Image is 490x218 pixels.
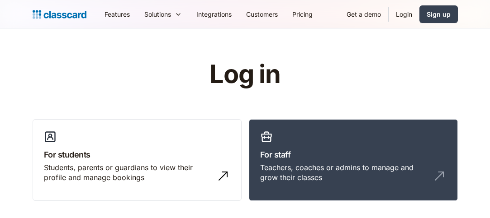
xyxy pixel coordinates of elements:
a: Logo [33,8,86,21]
a: For studentsStudents, parents or guardians to view their profile and manage bookings [33,119,242,201]
a: Get a demo [339,4,388,24]
div: Solutions [137,4,189,24]
h3: For students [44,148,230,161]
a: Pricing [285,4,320,24]
div: Solutions [144,9,171,19]
h1: Log in [101,60,389,88]
a: Integrations [189,4,239,24]
a: Sign up [419,5,458,23]
a: For staffTeachers, coaches or admins to manage and grow their classes [249,119,458,201]
a: Customers [239,4,285,24]
a: Login [389,4,419,24]
div: Teachers, coaches or admins to manage and grow their classes [260,162,428,183]
div: Sign up [427,9,451,19]
div: Students, parents or guardians to view their profile and manage bookings [44,162,212,183]
a: Features [97,4,137,24]
h3: For staff [260,148,447,161]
